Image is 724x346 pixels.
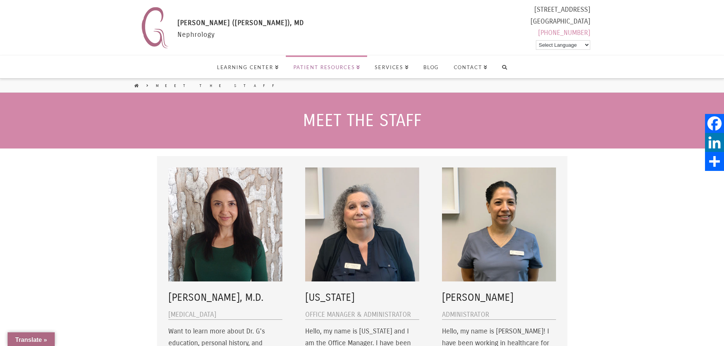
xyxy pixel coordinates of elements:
[305,291,419,305] h5: [US_STATE]
[531,39,590,51] div: Powered by
[446,55,495,78] a: Contact
[454,65,488,70] span: Contact
[305,167,419,281] img: Virginia.jpg
[705,114,724,133] a: Facebook
[705,133,724,152] a: LinkedIn
[217,65,279,70] span: Learning Center
[538,28,590,37] a: [PHONE_NUMBER]
[305,310,419,320] h6: Office Manager & Administrator
[442,167,556,281] img: Mariana.jpg
[168,291,282,305] h5: [PERSON_NAME], M.D.
[423,65,439,70] span: Blog
[168,167,282,281] img: Team-DrG.jpg
[531,4,590,42] div: [STREET_ADDRESS] [GEOGRAPHIC_DATA]
[416,55,446,78] a: Blog
[15,337,47,343] span: Translate »
[442,291,556,305] h5: [PERSON_NAME]
[177,19,304,27] span: [PERSON_NAME] ([PERSON_NAME]), MD
[156,83,281,88] a: Meet the Staff
[209,55,286,78] a: Learning Center
[293,65,360,70] span: Patient Resources
[536,40,590,50] select: Language Translate Widget
[442,310,556,320] h6: Administrator
[177,17,304,51] div: Nephrology
[367,55,416,78] a: Services
[168,310,282,320] h6: [MEDICAL_DATA]
[286,55,368,78] a: Patient Resources
[375,65,409,70] span: Services
[138,4,172,51] img: Nephrology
